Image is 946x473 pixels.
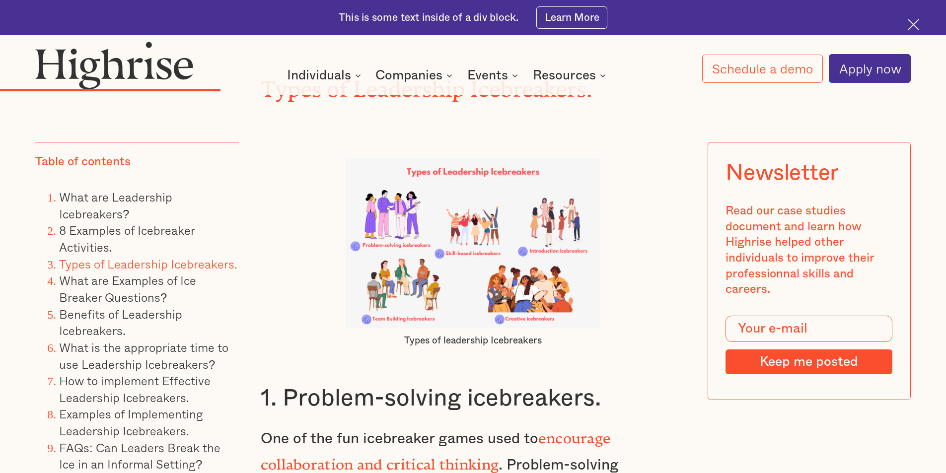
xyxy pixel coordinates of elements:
[346,335,600,347] figcaption: Types of leadership Icebreakers
[533,69,609,81] div: Resources
[287,69,364,81] div: Individuals
[726,316,892,374] form: Modal Form
[467,69,521,81] div: Events
[829,54,911,83] a: Apply now
[261,384,686,413] h3: 1. Problem-solving icebreakers.
[467,69,508,81] div: Events
[287,69,351,81] div: Individuals
[59,255,237,273] a: Types of Leadership Icebreakers.
[59,305,182,340] a: Benefits of Leadership Icebreakers.
[59,405,203,440] a: Examples of Implementing Leadership Icebreakers.
[536,6,607,29] a: Learn More
[35,41,193,89] img: Highrise logo
[375,69,442,81] div: Companies
[726,349,892,374] input: Keep me posted
[59,271,196,306] a: What are Examples of Ice Breaker Questions?
[726,203,892,298] div: Read our case studies document and learn how Highrise helped other individuals to improve their p...
[726,160,839,186] div: Newsletter
[346,158,600,328] img: Types of leadership Icebreakers
[702,55,823,83] a: Schedule a demo
[59,188,172,223] a: What are Leadership Icebreakers?
[59,221,195,256] a: 8 Examples of Icebreaker Activities.
[59,338,228,373] a: What is the appropriate time to use Leadership Icebreakers?
[908,19,919,30] img: Cross icon
[375,69,455,81] div: Companies
[339,11,518,25] div: This is some text inside of a div block.
[533,69,596,81] div: Resources
[726,316,892,342] input: Your e-mail
[261,430,611,466] strong: encourage collaboration and critical thinking
[59,371,211,406] a: How to implement Effective Leadership Icebreakers.
[35,154,131,170] div: Table of contents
